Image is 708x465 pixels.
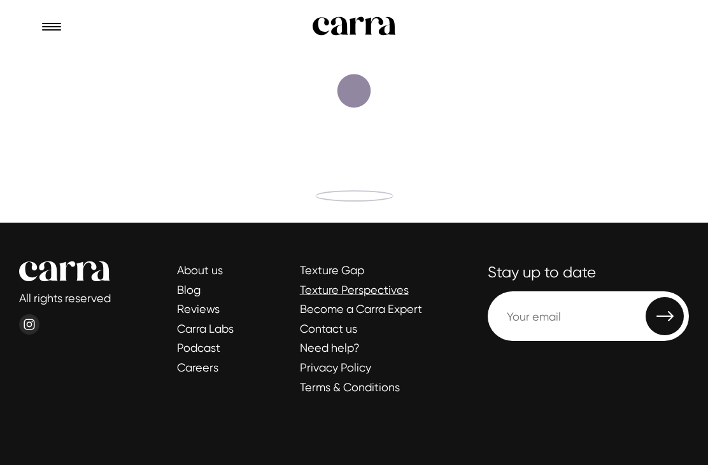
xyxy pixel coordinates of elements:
[300,302,422,316] a: Become a Carra Expert
[300,263,364,277] a: Texture Gap
[300,380,400,394] a: Terms & Conditions
[488,261,689,284] p: Stay up to date
[177,341,220,354] a: Podcast
[32,8,71,46] button: Menu
[300,283,409,296] a: Texture Perspectives
[177,263,223,277] a: About us
[19,261,111,341] div: All rights reserved
[488,291,689,341] input: Stay up to date
[177,302,220,316] a: Reviews
[300,341,360,354] a: Need help?
[300,322,357,335] a: Contact us
[177,322,234,335] a: Carra Labs
[300,361,371,374] a: Privacy Policy
[177,283,201,296] a: Blog
[177,361,218,374] a: Careers
[642,296,688,338] button: Send
[19,324,39,337] a: Instagram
